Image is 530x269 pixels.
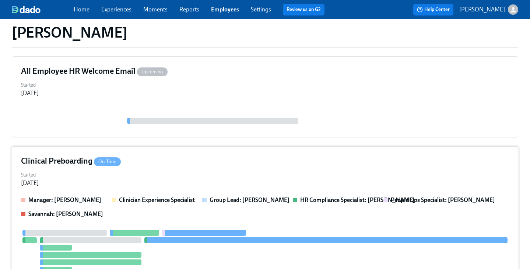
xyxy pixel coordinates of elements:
[21,89,39,97] div: [DATE]
[94,159,121,164] span: On Time
[211,6,239,13] a: Employees
[21,171,39,179] label: Started
[391,196,495,203] strong: People Ops Specialist: [PERSON_NAME]
[21,66,168,77] h4: All Employee HR Welcome Email
[210,196,289,203] strong: Group Lead: [PERSON_NAME]
[101,6,131,13] a: Experiences
[12,6,74,13] a: dado
[28,196,101,203] strong: Manager: [PERSON_NAME]
[12,24,127,41] h1: [PERSON_NAME]
[119,196,195,203] strong: Clinician Experience Specialist
[179,6,199,13] a: Reports
[417,6,450,13] span: Help Center
[459,6,505,14] p: [PERSON_NAME]
[21,179,39,187] div: [DATE]
[251,6,271,13] a: Settings
[283,4,324,15] button: Review us on G2
[300,196,415,203] strong: HR Compliance Specialist: [PERSON_NAME]
[413,4,453,15] button: Help Center
[12,6,41,13] img: dado
[137,69,168,74] span: Upcoming
[21,156,121,167] h4: Clinical Preboarding
[459,4,518,15] button: [PERSON_NAME]
[287,6,321,13] a: Review us on G2
[143,6,168,13] a: Moments
[74,6,89,13] a: Home
[21,81,39,89] label: Started
[28,210,103,217] strong: Savannah: [PERSON_NAME]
